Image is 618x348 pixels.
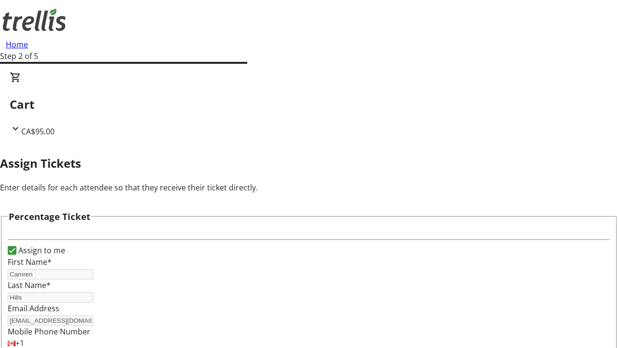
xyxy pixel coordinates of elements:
[21,126,55,137] span: CA$95.00
[8,303,59,314] label: Email Address
[10,96,608,113] h2: Cart
[10,72,608,137] div: CartCA$95.00
[8,280,51,290] label: Last Name*
[8,257,52,267] label: First Name*
[9,210,90,223] h3: Percentage Ticket
[8,326,90,337] label: Mobile Phone Number
[16,245,65,256] label: Assign to me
